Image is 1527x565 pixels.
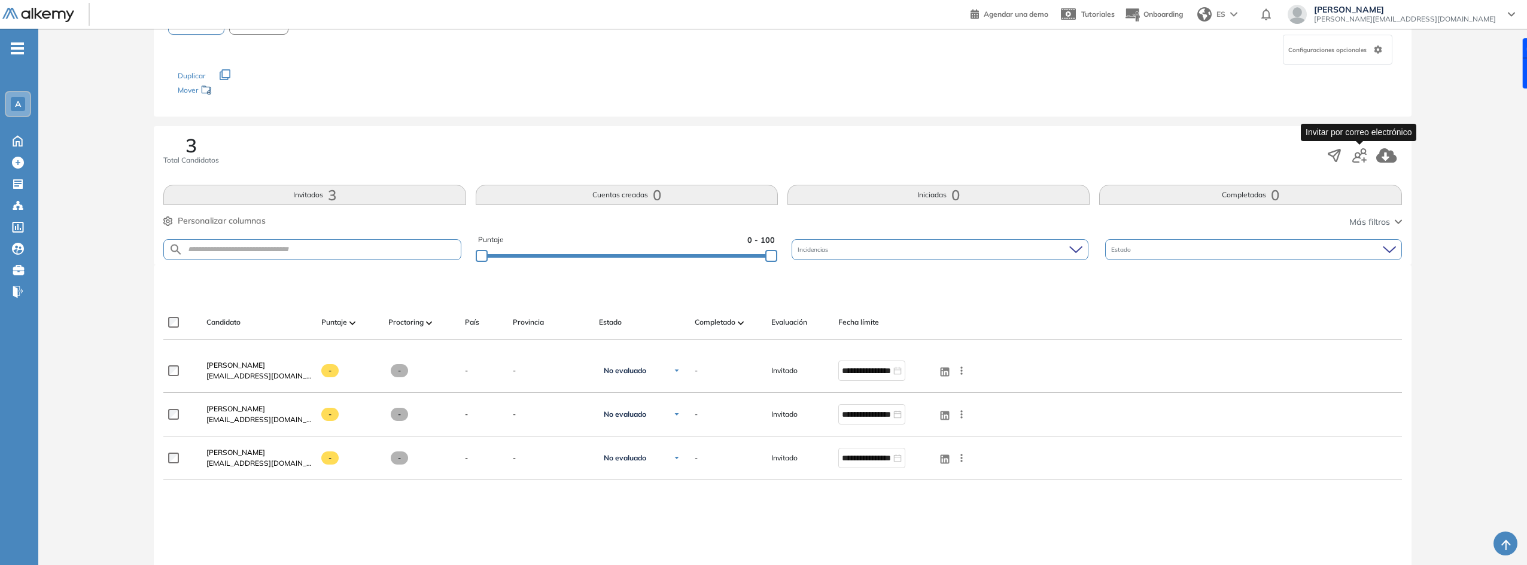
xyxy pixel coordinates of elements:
span: - [513,409,589,420]
img: arrow [1230,12,1237,17]
button: Más filtros [1349,216,1402,228]
span: 0 - 100 [747,234,775,246]
img: SEARCH_ALT [169,242,183,257]
div: Estado [1105,239,1402,260]
a: [PERSON_NAME] [206,360,312,371]
span: - [695,365,698,376]
span: No evaluado [604,453,646,463]
span: Total Candidatos [163,155,219,166]
div: Invitar por correo electrónico [1301,124,1416,141]
span: Configuraciones opcionales [1288,45,1369,54]
button: Onboarding [1124,2,1183,28]
img: world [1197,7,1212,22]
span: - [465,409,468,420]
span: [PERSON_NAME] [206,361,265,369]
span: Provincia [513,317,544,328]
span: 3 [185,136,197,155]
span: A [15,99,21,109]
div: Mover [178,80,297,102]
span: País [465,317,479,328]
span: [EMAIL_ADDRESS][DOMAIN_NAME] [206,458,312,469]
span: Estado [1111,245,1133,254]
span: Duplicar [178,71,205,80]
span: Fecha límite [838,317,879,328]
span: Proctoring [388,317,424,328]
span: [PERSON_NAME] [206,404,265,413]
span: Personalizar columnas [178,215,266,227]
span: - [513,453,589,463]
span: - [513,365,589,376]
span: [PERSON_NAME] [1314,5,1496,14]
a: [PERSON_NAME] [206,447,312,458]
i: - [11,47,24,50]
img: Ícono de flecha [673,454,680,462]
img: Ícono de flecha [673,367,680,374]
img: [missing "en.ARROW_ALT" translation] [426,321,432,325]
span: Tutoriales [1081,10,1115,19]
span: [PERSON_NAME] [206,448,265,457]
span: Invitado [771,409,798,420]
span: No evaluado [604,366,646,375]
img: Logo [2,8,74,23]
button: Invitados3 [163,185,466,205]
span: [EMAIL_ADDRESS][DOMAIN_NAME] [206,371,312,381]
span: - [391,364,408,377]
span: Agendar una demo [984,10,1048,19]
span: - [321,364,339,377]
span: [EMAIL_ADDRESS][DOMAIN_NAME] [206,414,312,425]
span: Estado [599,317,622,328]
span: Evaluación [771,317,807,328]
span: - [321,408,339,421]
div: Configuraciones opcionales [1283,35,1392,65]
span: No evaluado [604,410,646,419]
img: [missing "en.ARROW_ALT" translation] [738,321,744,325]
button: Cuentas creadas0 [476,185,778,205]
span: Puntaje [321,317,347,328]
span: Incidencias [798,245,831,254]
span: Completado [695,317,735,328]
div: Incidencias [792,239,1088,260]
span: Más filtros [1349,216,1390,228]
span: Invitado [771,453,798,463]
button: Iniciadas0 [787,185,1090,205]
span: - [391,451,408,465]
img: [missing "en.ARROW_ALT" translation] [349,321,355,325]
span: Invitado [771,365,798,376]
span: Onboarding [1143,10,1183,19]
span: - [695,453,698,463]
button: Completadas0 [1099,185,1401,205]
span: ES [1216,9,1225,20]
span: - [465,365,468,376]
span: - [321,451,339,465]
span: Puntaje [478,234,504,246]
span: [PERSON_NAME][EMAIL_ADDRESS][DOMAIN_NAME] [1314,14,1496,24]
a: [PERSON_NAME] [206,404,312,414]
span: - [391,408,408,421]
button: Personalizar columnas [163,215,266,227]
span: Candidato [206,317,241,328]
span: - [695,409,698,420]
a: Agendar una demo [971,6,1048,20]
span: - [465,453,468,463]
img: Ícono de flecha [673,411,680,418]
